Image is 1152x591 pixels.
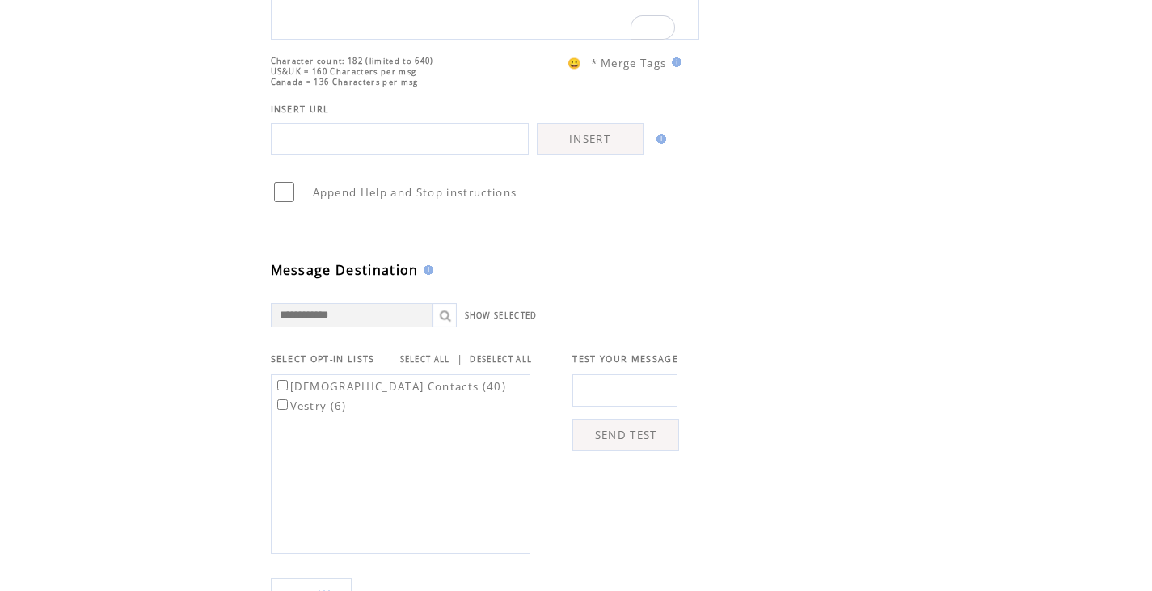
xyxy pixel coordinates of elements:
[271,261,419,279] span: Message Destination
[419,265,433,275] img: help.gif
[400,354,450,365] a: SELECT ALL
[277,399,288,410] input: Vestry (6)
[465,310,538,321] a: SHOW SELECTED
[568,56,582,70] span: 😀
[457,352,463,366] span: |
[277,380,288,390] input: [DEMOGRAPHIC_DATA] Contacts (40)
[271,77,419,87] span: Canada = 136 Characters per msg
[591,56,667,70] span: * Merge Tags
[667,57,681,67] img: help.gif
[572,419,679,451] a: SEND TEST
[271,56,434,66] span: Character count: 182 (limited to 640)
[537,123,644,155] a: INSERT
[274,379,507,394] label: [DEMOGRAPHIC_DATA] Contacts (40)
[271,66,417,77] span: US&UK = 160 Characters per msg
[652,134,666,144] img: help.gif
[274,399,347,413] label: Vestry (6)
[470,354,532,365] a: DESELECT ALL
[313,185,517,200] span: Append Help and Stop instructions
[572,353,678,365] span: TEST YOUR MESSAGE
[271,103,330,115] span: INSERT URL
[271,353,375,365] span: SELECT OPT-IN LISTS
